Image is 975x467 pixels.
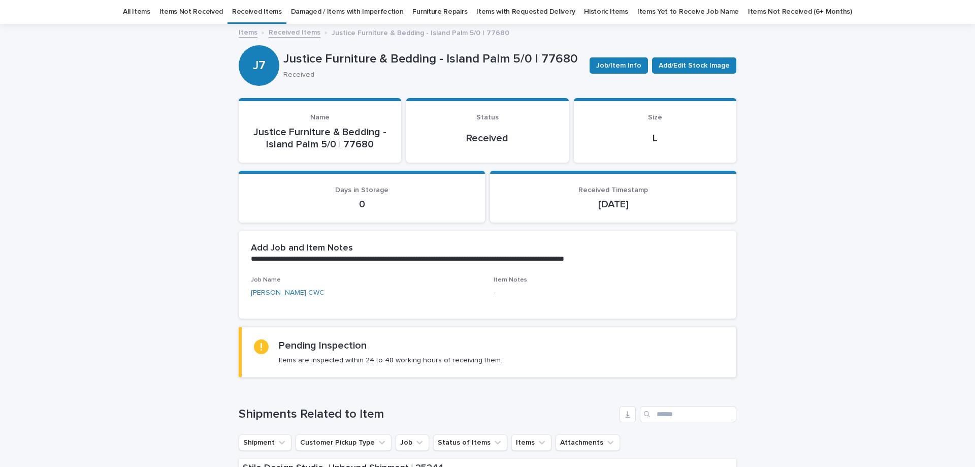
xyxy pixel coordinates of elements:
[433,434,507,451] button: Status of Items
[586,132,724,144] p: L
[251,243,353,254] h2: Add Job and Item Notes
[596,60,641,71] span: Job/Item Info
[251,198,473,210] p: 0
[556,434,620,451] button: Attachments
[332,26,509,38] p: Justice Furniture & Bedding - Island Palm 5/0 | 77680
[494,277,527,283] span: Item Notes
[652,57,736,74] button: Add/Edit Stock Image
[239,26,257,38] a: Items
[279,339,367,352] h2: Pending Inspection
[239,407,615,422] h1: Shipments Related to Item
[251,288,324,298] a: [PERSON_NAME] CWC
[418,132,557,144] p: Received
[396,434,429,451] button: Job
[335,186,388,194] span: Days in Storage
[590,57,648,74] button: Job/Item Info
[511,434,551,451] button: Items
[578,186,648,194] span: Received Timestamp
[476,114,499,121] span: Status
[296,434,392,451] button: Customer Pickup Type
[640,406,736,422] input: Search
[648,114,662,121] span: Size
[251,126,389,150] p: Justice Furniture & Bedding - Island Palm 5/0 | 77680
[502,198,724,210] p: [DATE]
[269,26,320,38] a: Received Items
[251,277,281,283] span: Job Name
[239,17,279,73] div: J7
[659,60,730,71] span: Add/Edit Stock Image
[239,434,291,451] button: Shipment
[283,71,577,79] p: Received
[494,288,724,298] p: -
[283,52,581,67] p: Justice Furniture & Bedding - Island Palm 5/0 | 77680
[310,114,330,121] span: Name
[279,356,502,365] p: Items are inspected within 24 to 48 working hours of receiving them.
